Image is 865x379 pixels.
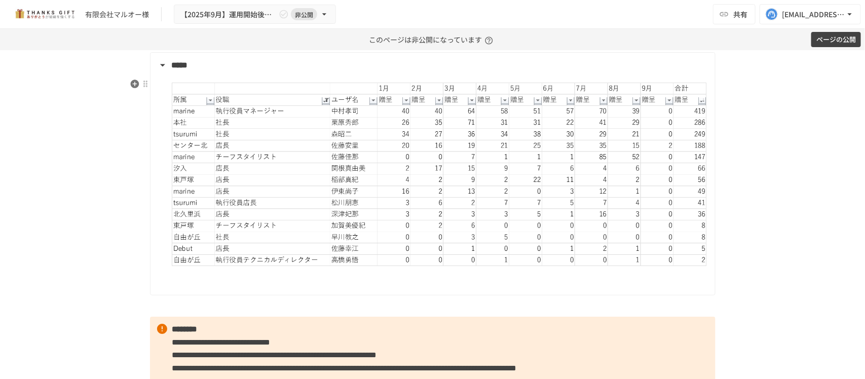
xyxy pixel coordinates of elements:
[174,5,336,24] button: 【2025年9月】運用開始後振り返りミーティング非公開
[85,9,149,20] div: 有限会社マルオー様
[811,32,861,48] button: ページの公開
[782,8,845,21] div: [EMAIL_ADDRESS][DOMAIN_NAME]
[760,4,861,24] button: [EMAIL_ADDRESS][DOMAIN_NAME]
[12,6,77,22] img: mMP1OxWUAhQbsRWCurg7vIHe5HqDpP7qZo7fRoNLXQh
[733,9,747,20] span: 共有
[291,9,317,20] span: 非公開
[713,4,756,24] button: 共有
[180,8,277,21] span: 【2025年9月】運用開始後振り返りミーティング
[172,83,707,267] img: W0KgmxGntEfAZDHXBbakKT3gpDfkd2CQHjJFB48QkGC
[369,29,496,50] p: このページは非公開になっています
